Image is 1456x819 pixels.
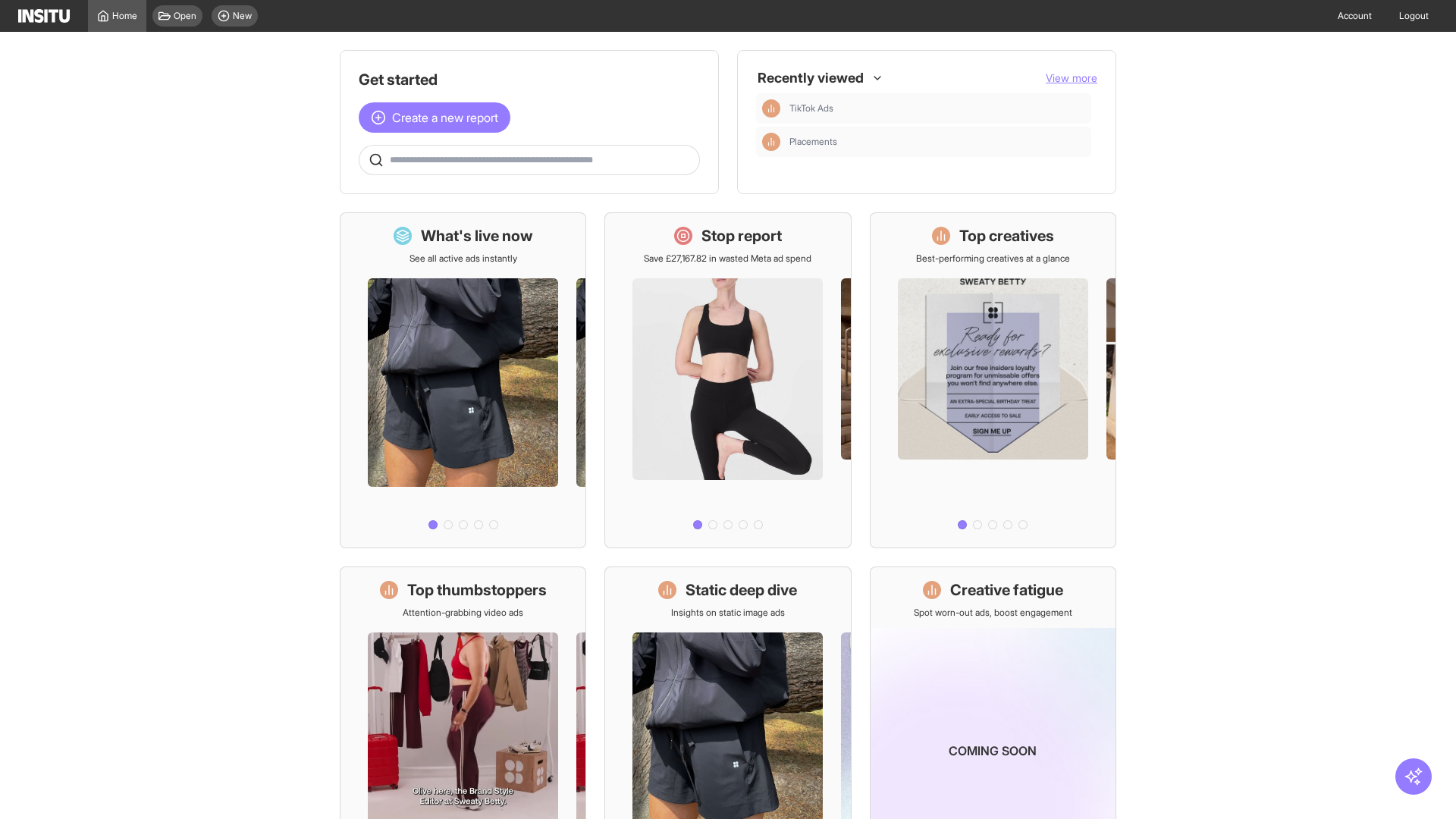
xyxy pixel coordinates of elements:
span: New [233,10,252,22]
span: Home [112,10,137,22]
h1: Static deep dive [686,579,797,601]
p: Best-performing creatives at a glance [916,253,1070,265]
h1: Top thumbstoppers [407,579,547,601]
img: Logo [18,9,70,23]
span: TikTok Ads [789,102,833,115]
h1: Stop report [701,225,782,246]
div: Insights [762,99,780,118]
h1: Top creatives [959,225,1054,246]
p: Insights on static image ads [671,607,785,619]
a: Top creativesBest-performing creatives at a glance [870,212,1116,548]
a: What's live nowSee all active ads instantly [340,212,586,548]
p: Save £27,167.82 in wasted Meta ad spend [644,253,811,265]
h1: Get started [359,69,700,90]
span: Create a new report [392,108,498,127]
span: TikTok Ads [789,102,1085,115]
a: Stop reportSave £27,167.82 in wasted Meta ad spend [604,212,851,548]
p: See all active ads instantly [409,253,517,265]
span: Open [174,10,196,22]
div: Insights [762,133,780,151]
span: Placements [789,136,1085,148]
span: Placements [789,136,837,148]
span: View more [1046,71,1097,84]
p: Attention-grabbing video ads [403,607,523,619]
button: Create a new report [359,102,510,133]
button: View more [1046,71,1097,86]
h1: What's live now [421,225,533,246]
